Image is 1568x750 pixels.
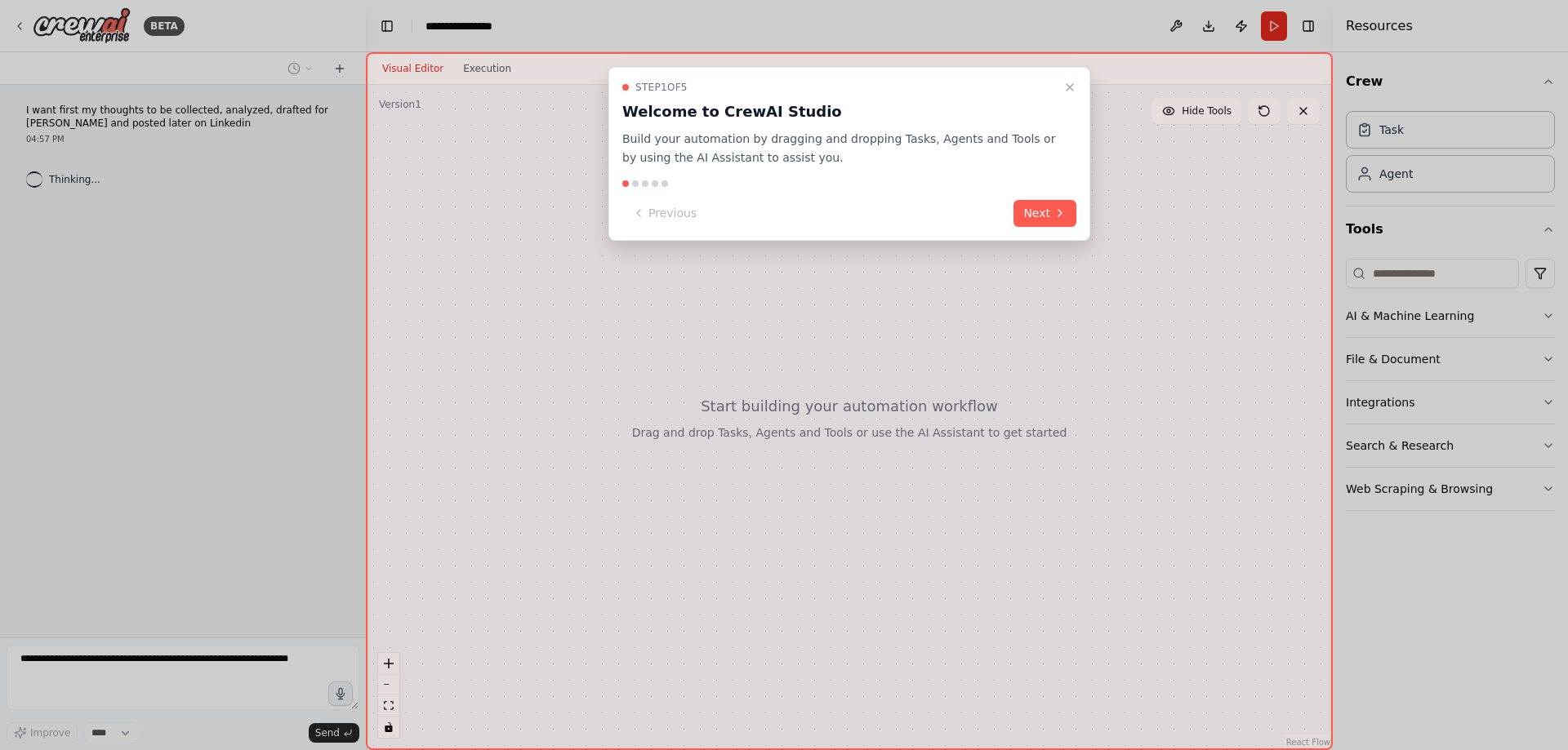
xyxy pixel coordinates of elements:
button: Previous [622,200,706,227]
span: Step 1 of 5 [635,81,688,94]
button: Next [1013,200,1076,227]
h3: Welcome to CrewAI Studio [622,100,1057,123]
p: Build your automation by dragging and dropping Tasks, Agents and Tools or by using the AI Assista... [622,130,1057,167]
button: Close walkthrough [1060,78,1080,97]
button: Hide left sidebar [376,15,399,38]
